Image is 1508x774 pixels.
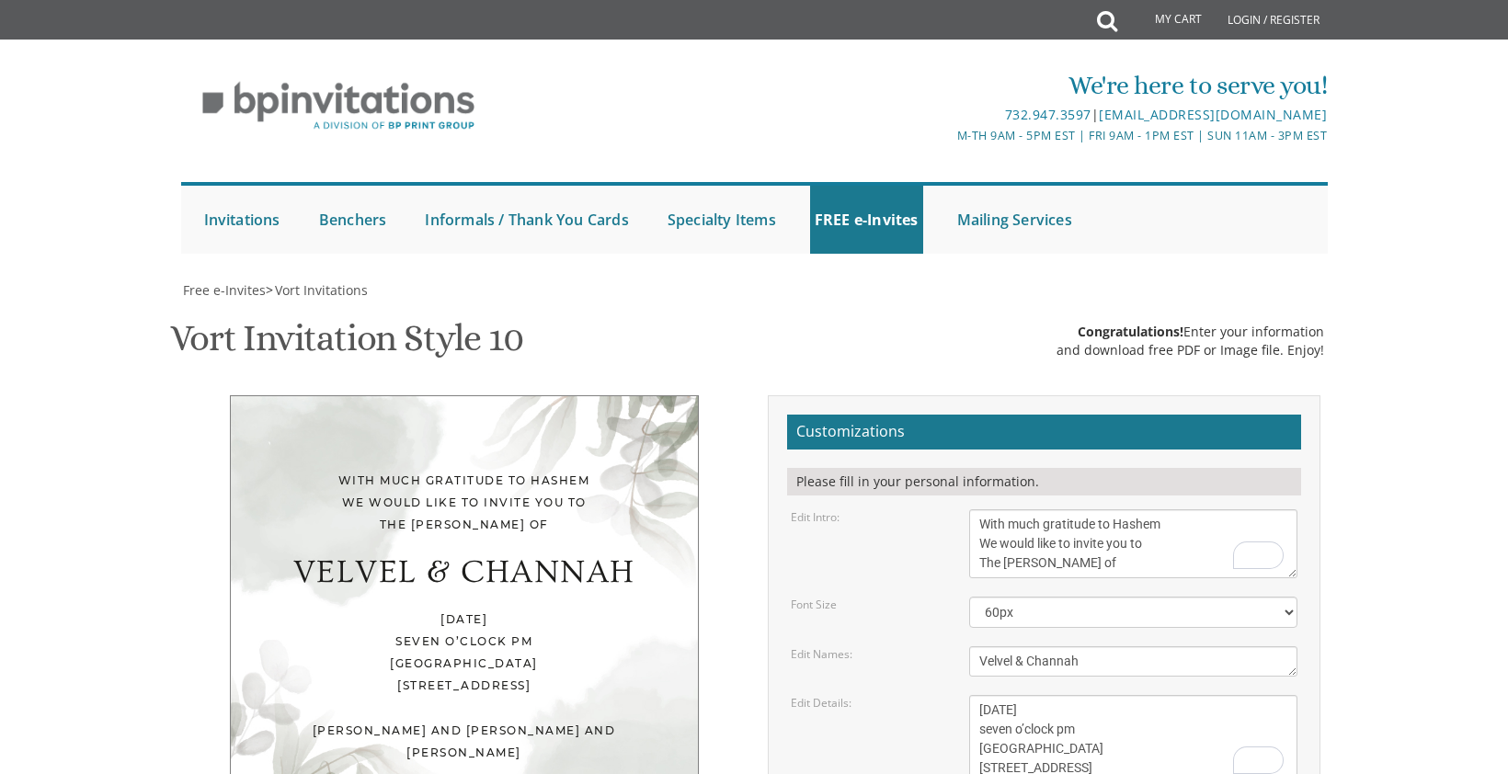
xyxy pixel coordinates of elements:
iframe: chat widget [1431,700,1490,756]
a: Specialty Items [663,186,781,254]
a: Informals / Thank You Cards [420,186,633,254]
span: Congratulations! [1078,323,1183,340]
div: With much gratitude to Hashem We would like to invite you to The [PERSON_NAME] of [268,470,661,536]
textarea: To enrich screen reader interactions, please activate Accessibility in Grammarly extension settings [969,509,1298,578]
a: Free e-Invites [181,281,266,299]
a: My Cart [1115,2,1215,39]
a: [EMAIL_ADDRESS][DOMAIN_NAME] [1099,106,1327,123]
label: Edit Intro: [791,509,840,525]
h2: Customizations [787,415,1301,450]
div: and download free PDF or Image file. Enjoy! [1057,341,1324,359]
div: | [564,104,1327,126]
div: We're here to serve you! [564,67,1327,104]
a: 732.947.3597 [1005,106,1091,123]
label: Edit Details: [791,695,851,711]
div: [DATE] seven o’clock pm [GEOGRAPHIC_DATA] [STREET_ADDRESS] [268,609,661,697]
a: Mailing Services [953,186,1077,254]
a: Benchers [314,186,392,254]
span: Vort Invitations [275,281,368,299]
img: BP Invitation Loft [181,68,497,144]
label: Font Size [791,597,837,612]
div: [PERSON_NAME] and [PERSON_NAME] and [PERSON_NAME] [268,720,661,764]
div: Please fill in your personal information. [787,468,1301,495]
a: Vort Invitations [273,281,368,299]
a: FREE e-Invites [810,186,923,254]
span: > [266,281,368,299]
label: Edit Names: [791,646,852,662]
a: Invitations [200,186,285,254]
span: Free e-Invites [183,281,266,299]
div: M-Th 9am - 5pm EST | Fri 9am - 1pm EST | Sun 11am - 3pm EST [564,126,1327,145]
h1: Vort Invitation Style 10 [170,318,522,372]
div: Enter your information [1057,323,1324,341]
div: Velvel & Channah [268,556,661,588]
textarea: Eliezer & Baila [969,646,1298,677]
